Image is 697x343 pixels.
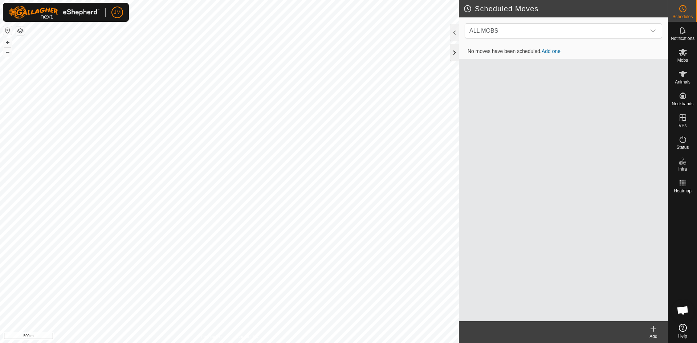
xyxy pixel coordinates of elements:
span: Mobs [677,58,688,62]
span: Schedules [672,15,693,19]
span: Status [676,145,689,150]
span: Notifications [671,36,694,41]
div: dropdown trigger [646,24,660,38]
span: JM [114,9,121,16]
span: ALL MOBS [466,24,646,38]
span: Heatmap [674,189,692,193]
div: Open chat [672,299,694,321]
a: Privacy Policy [201,334,228,340]
span: Neckbands [672,102,693,106]
h2: Scheduled Moves [463,4,668,13]
span: Infra [678,167,687,171]
a: Help [668,321,697,341]
button: + [3,38,12,47]
span: Help [678,334,687,338]
span: Animals [675,80,690,84]
div: Add [639,333,668,340]
span: No moves have been scheduled. [462,48,566,54]
a: Add one [542,48,561,54]
span: VPs [678,123,686,128]
button: Map Layers [16,26,25,35]
span: ALL MOBS [469,28,498,34]
button: – [3,48,12,56]
button: Reset Map [3,26,12,35]
a: Contact Us [237,334,258,340]
img: Gallagher Logo [9,6,99,19]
